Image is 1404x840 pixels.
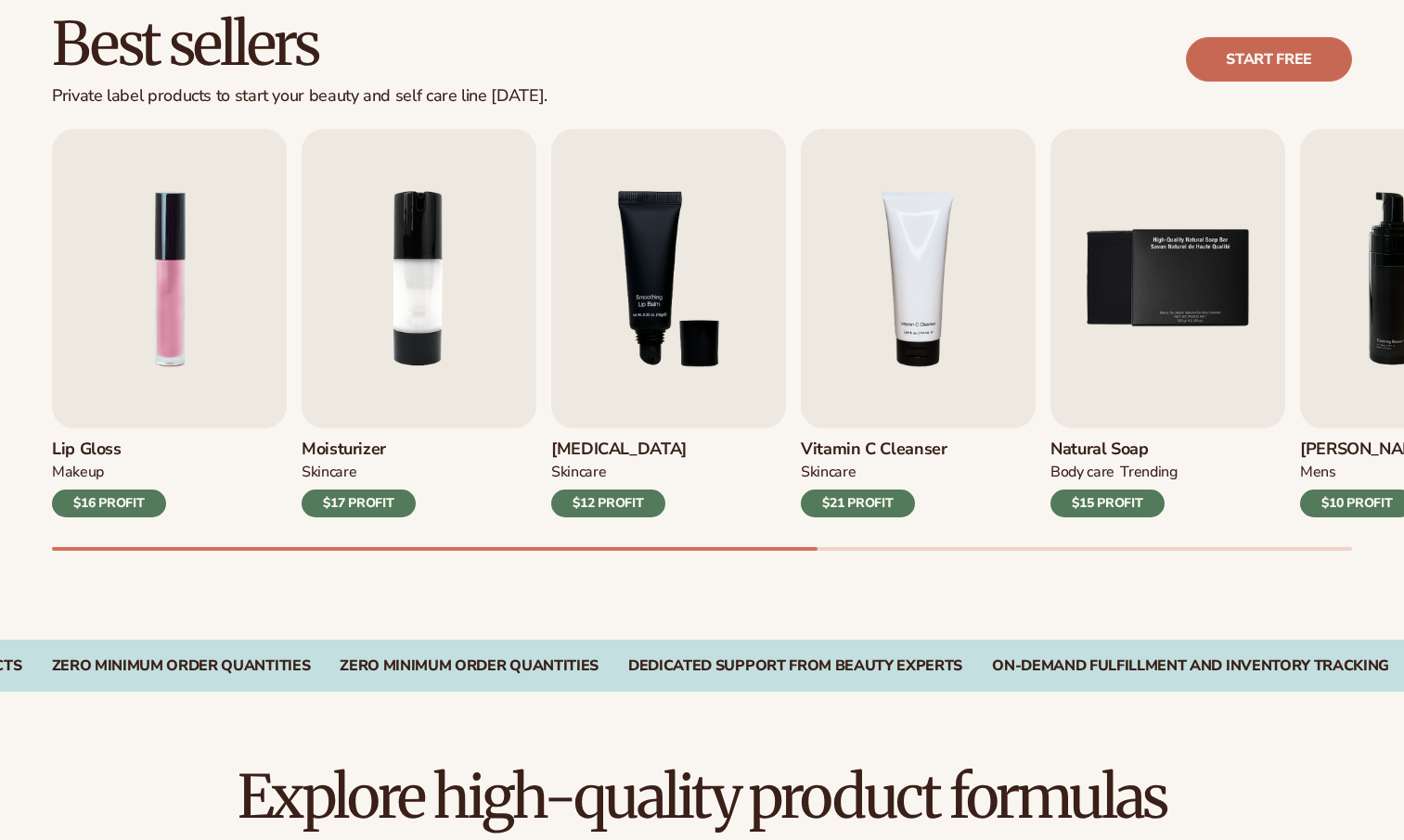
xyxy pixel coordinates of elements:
a: Start free [1186,37,1352,82]
div: TRENDING [1120,463,1177,482]
a: 4 / 9 [801,129,1036,517]
h2: Best sellers [52,13,547,75]
div: Skincare [801,463,856,482]
h3: [MEDICAL_DATA] [551,439,687,460]
h2: Explore high-quality product formulas [52,766,1352,828]
h3: Lip Gloss [52,439,166,460]
h3: Vitamin C Cleanser [801,439,947,460]
div: $12 PROFIT [551,490,665,517]
div: Private label products to start your beauty and self care line [DATE]. [52,86,547,107]
div: $21 PROFIT [801,490,915,517]
div: $15 PROFIT [1050,490,1165,517]
div: SKINCARE [302,463,356,482]
div: On-Demand Fulfillment and Inventory Tracking [992,657,1389,675]
div: SKINCARE [551,463,606,482]
div: mens [1300,463,1336,482]
a: 1 / 9 [52,129,287,517]
a: 3 / 9 [551,129,786,517]
div: $17 PROFIT [302,490,416,517]
h3: Natural Soap [1050,439,1178,460]
a: 5 / 9 [1050,129,1285,517]
div: $16 PROFIT [52,490,166,517]
div: Zero Minimum Order QuantitieS [340,657,599,675]
div: MAKEUP [52,463,104,482]
h3: Moisturizer [302,439,416,460]
div: BODY Care [1050,463,1114,482]
div: Dedicated Support From Beauty Experts [628,657,962,675]
a: 2 / 9 [302,129,536,517]
div: Zero Minimum Order QuantitieS [52,657,311,675]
